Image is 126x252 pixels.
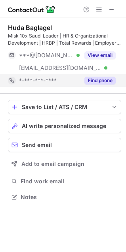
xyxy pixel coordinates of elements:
[8,24,52,32] div: Huda Baglagel
[8,32,121,47] div: Misk 10x Saudi Leader | HR & Organizational Development | HRBP | Total Rewards | Employer Brandin...
[8,119,121,133] button: AI write personalized message
[22,104,107,110] div: Save to List / ATS / CRM
[8,176,121,187] button: Find work email
[8,100,121,114] button: save-profile-one-click
[21,161,84,167] span: Add to email campaign
[8,192,121,203] button: Notes
[22,142,52,148] span: Send email
[8,157,121,171] button: Add to email campaign
[21,194,118,201] span: Notes
[21,178,118,185] span: Find work email
[84,77,116,85] button: Reveal Button
[84,51,116,59] button: Reveal Button
[19,52,74,59] span: ***@[DOMAIN_NAME]
[19,64,101,71] span: [EMAIL_ADDRESS][DOMAIN_NAME]
[8,5,55,14] img: ContactOut v5.3.10
[22,123,106,129] span: AI write personalized message
[8,138,121,152] button: Send email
